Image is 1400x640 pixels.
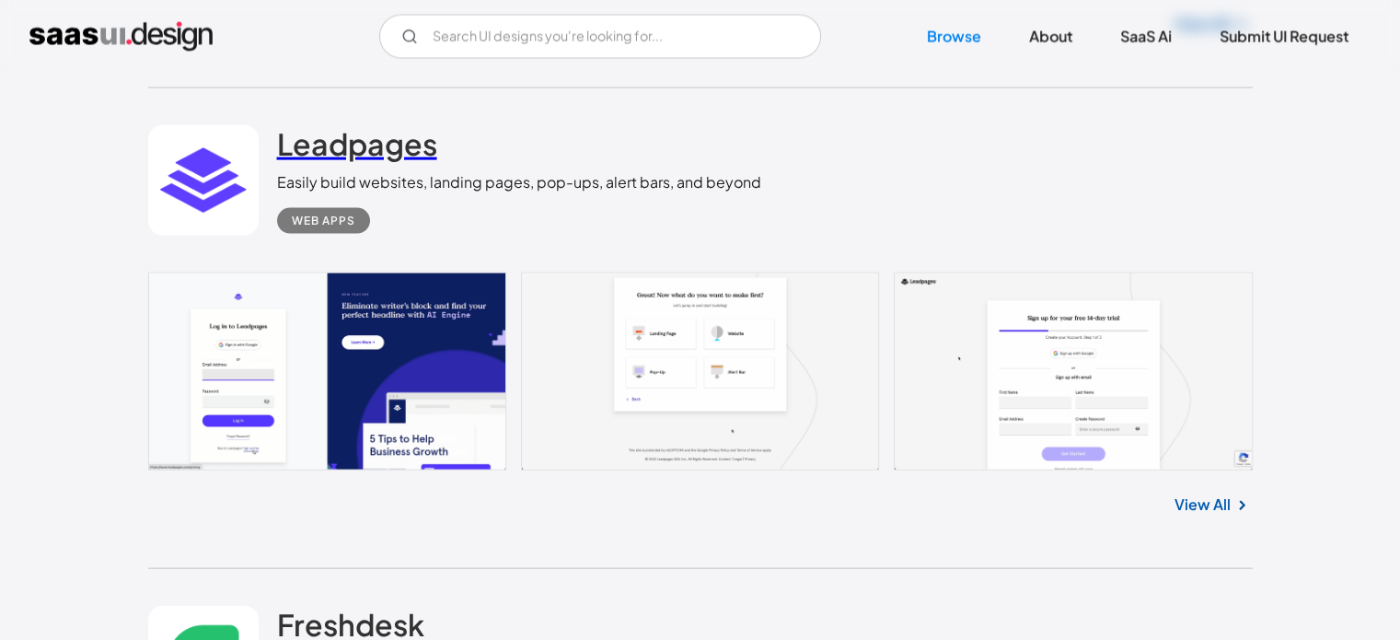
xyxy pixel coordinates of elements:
[1174,494,1231,516] a: View All
[277,125,437,162] h2: Leadpages
[1198,17,1371,57] a: Submit UI Request
[277,171,761,193] div: Easily build websites, landing pages, pop-ups, alert bars, and beyond
[277,125,437,171] a: Leadpages
[292,210,355,232] div: Web Apps
[1098,17,1194,57] a: SaaS Ai
[905,17,1003,57] a: Browse
[379,15,821,59] input: Search UI designs you're looking for...
[1007,17,1094,57] a: About
[379,15,821,59] form: Email Form
[29,22,213,52] a: home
